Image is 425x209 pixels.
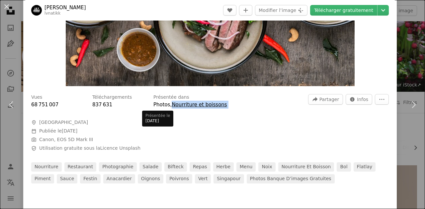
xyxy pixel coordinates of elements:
a: bol [337,162,351,172]
a: Nourriture et boissons [172,102,227,108]
a: Photos banque d’images gratuites [247,174,335,183]
span: 68 751 007 [31,102,58,108]
a: Oignons [138,174,163,183]
a: bifteck [164,162,187,172]
button: Partager cette image [308,94,343,105]
a: Suivant [402,73,425,136]
a: herbe [213,162,234,172]
span: Partager [319,94,339,104]
a: Poivrons [166,174,192,183]
span: Publiée le [39,128,77,133]
a: menu [236,162,256,172]
a: salade [139,162,162,172]
button: Choisissez la taille de téléchargement [378,5,389,16]
a: Télécharger gratuitement [310,5,377,16]
span: 837 631 [92,102,112,108]
a: Singapour [213,174,244,183]
h3: Vues [31,94,42,101]
div: Présentée le [145,113,170,119]
a: photographie [99,162,136,172]
span: [GEOGRAPHIC_DATA] [39,119,88,126]
button: Ajouter à la collection [239,5,252,16]
button: Statistiques de cette image [346,94,372,105]
button: Modifier l’image [255,5,307,16]
a: festin [80,174,100,183]
a: Noix [258,162,275,172]
a: Flatlay [354,162,376,172]
img: Accéder au profil de Lily Banse [31,5,42,16]
h3: Présentée dans [153,94,189,101]
a: Photos [153,102,170,108]
a: lvnatikk [44,11,60,16]
button: J’aime [223,5,236,16]
a: vert [195,174,211,183]
a: sauce [57,174,78,183]
span: Utilisation gratuite sous la [39,145,140,152]
a: [PERSON_NAME] [44,4,86,11]
time: 6 septembre 2017 à 08:16:19 UTC+3 [62,128,77,133]
button: Canon, EOS 5D Mark III [39,136,93,143]
div: [DATE] [142,111,173,127]
span: , [170,102,172,108]
button: Plus d’actions [375,94,389,105]
span: Infos [357,94,368,104]
h3: Téléchargements [92,94,132,101]
a: piment [31,174,54,183]
a: Nourriture et boisson [278,162,334,172]
a: restaurant [64,162,97,172]
a: Licence Unsplash [100,145,141,151]
a: nourriture [31,162,62,172]
a: repas [190,162,210,172]
a: anacardier [103,174,135,183]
